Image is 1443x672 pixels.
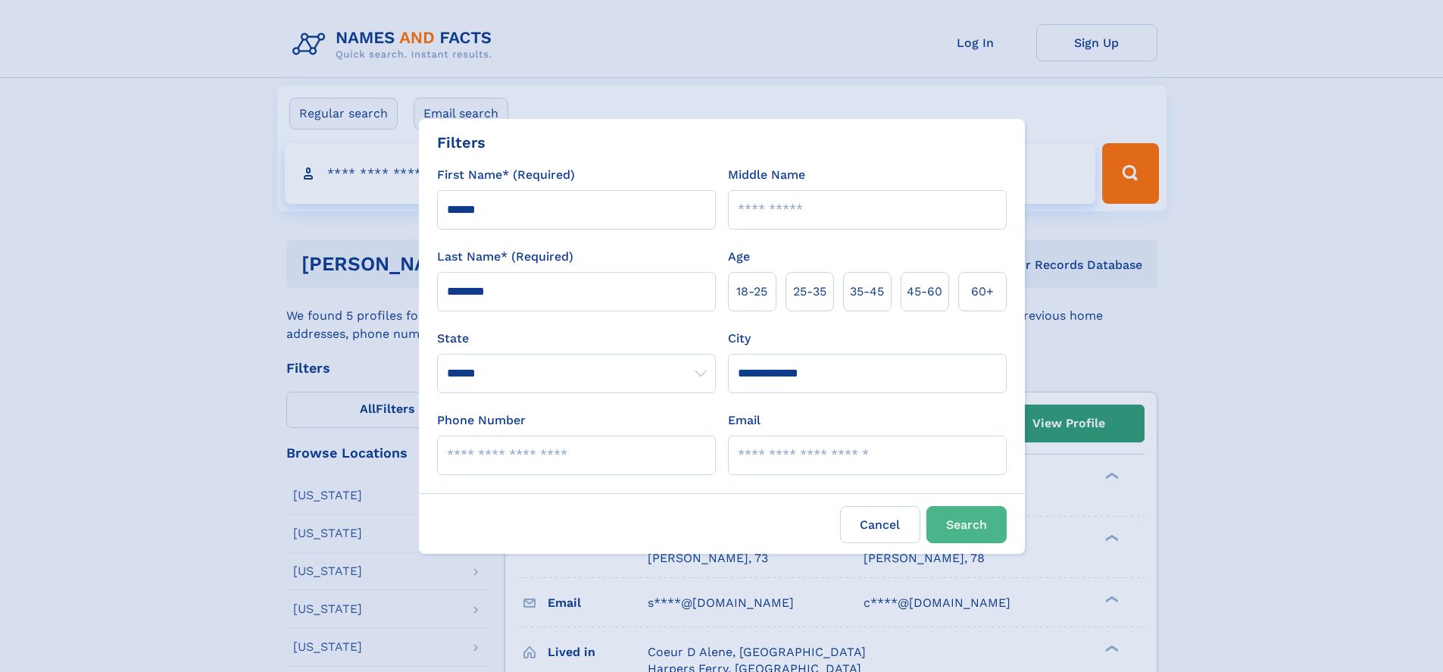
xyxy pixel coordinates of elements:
label: Last Name* (Required) [437,248,573,266]
span: 18‑25 [736,283,767,301]
label: State [437,330,716,348]
label: Phone Number [437,411,526,430]
label: Middle Name [728,166,805,184]
label: Email [728,411,761,430]
span: 25‑35 [793,283,826,301]
label: Age [728,248,750,266]
span: 60+ [971,283,994,301]
label: City [728,330,751,348]
button: Search [926,506,1007,543]
label: Cancel [840,506,920,543]
span: 45‑60 [907,283,942,301]
div: Filters [437,131,486,154]
span: 35‑45 [850,283,884,301]
label: First Name* (Required) [437,166,575,184]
